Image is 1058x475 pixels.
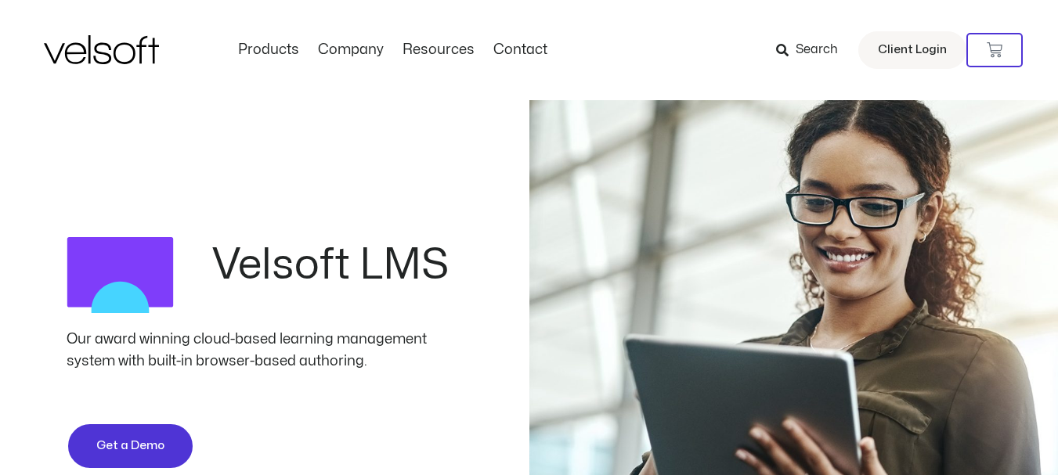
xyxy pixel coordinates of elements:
[44,35,159,64] img: Velsoft Training Materials
[96,437,164,455] span: Get a Demo
[212,244,462,286] h2: Velsoft LMS
[309,41,393,59] a: CompanyMenu Toggle
[858,31,966,69] a: Client Login
[878,40,947,60] span: Client Login
[484,41,557,59] a: ContactMenu Toggle
[67,221,175,329] img: LMS Logo
[67,423,194,470] a: Get a Demo
[67,329,463,372] div: Our award winning cloud-based learning management system with built-in browser-based authoring.
[393,41,484,59] a: ResourcesMenu Toggle
[776,37,849,63] a: Search
[229,41,309,59] a: ProductsMenu Toggle
[796,40,838,60] span: Search
[229,41,557,59] nav: Menu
